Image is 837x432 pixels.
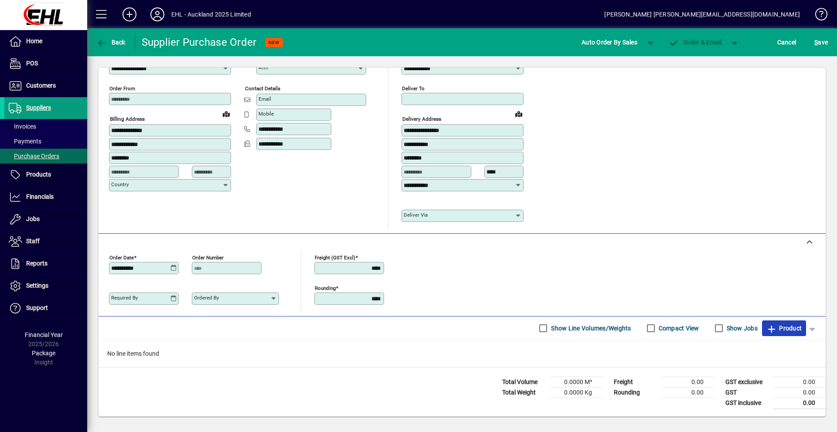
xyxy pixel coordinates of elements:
[721,398,773,408] td: GST inclusive
[662,377,714,387] td: 0.00
[9,138,41,145] span: Payments
[812,34,830,50] button: Save
[26,37,42,44] span: Home
[171,7,251,21] div: EHL - Auckland 2025 Limited
[194,295,219,301] mat-label: Ordered by
[315,254,355,260] mat-label: Freight (GST excl)
[4,149,87,163] a: Purchase Orders
[775,34,799,50] button: Cancel
[26,238,40,245] span: Staff
[512,107,526,121] a: View on map
[26,171,51,178] span: Products
[664,34,726,50] button: Order & Email
[4,134,87,149] a: Payments
[766,321,802,335] span: Product
[402,85,425,92] mat-label: Deliver To
[721,387,773,398] td: GST
[773,387,826,398] td: 0.00
[219,107,233,121] a: View on map
[143,7,171,22] button: Profile
[604,7,800,21] div: [PERSON_NAME] [PERSON_NAME][EMAIL_ADDRESS][DOMAIN_NAME]
[26,82,56,89] span: Customers
[4,275,87,297] a: Settings
[773,377,826,387] td: 0.00
[26,260,48,267] span: Reports
[315,285,336,291] mat-label: Rounding
[9,153,59,160] span: Purchase Orders
[662,387,714,398] td: 0.00
[111,295,138,301] mat-label: Required by
[32,350,55,357] span: Package
[498,387,550,398] td: Total Weight
[777,35,796,49] span: Cancel
[4,208,87,230] a: Jobs
[582,35,637,49] span: Auto Order By Sales
[99,340,826,367] div: No line items found
[26,104,51,111] span: Suppliers
[9,123,36,130] span: Invoices
[762,320,806,336] button: Product
[26,282,48,289] span: Settings
[96,39,126,46] span: Back
[4,53,87,75] a: POS
[259,96,271,102] mat-label: Email
[26,193,54,200] span: Financials
[94,34,128,50] button: Back
[721,377,773,387] td: GST exclusive
[269,40,279,45] span: NEW
[669,39,722,46] span: Order & Email
[26,60,38,67] span: POS
[814,39,818,46] span: S
[609,387,662,398] td: Rounding
[4,297,87,319] a: Support
[259,65,268,71] mat-label: Attn
[4,186,87,208] a: Financials
[109,85,135,92] mat-label: Order from
[4,75,87,97] a: Customers
[26,215,40,222] span: Jobs
[577,34,642,50] button: Auto Order By Sales
[609,377,662,387] td: Freight
[116,7,143,22] button: Add
[4,231,87,252] a: Staff
[657,324,699,333] label: Compact View
[4,31,87,52] a: Home
[550,377,602,387] td: 0.0000 M³
[26,304,48,311] span: Support
[109,254,134,260] mat-label: Order date
[4,253,87,275] a: Reports
[498,377,550,387] td: Total Volume
[259,111,274,117] mat-label: Mobile
[404,212,428,218] mat-label: Deliver via
[814,35,828,49] span: ave
[87,34,135,50] app-page-header-button: Back
[25,331,63,338] span: Financial Year
[809,2,826,30] a: Knowledge Base
[4,164,87,186] a: Products
[550,387,602,398] td: 0.0000 Kg
[111,181,129,187] mat-label: Country
[4,119,87,134] a: Invoices
[549,324,631,333] label: Show Line Volumes/Weights
[773,398,826,408] td: 0.00
[142,35,257,49] div: Supplier Purchase Order
[725,324,758,333] label: Show Jobs
[192,254,224,260] mat-label: Order number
